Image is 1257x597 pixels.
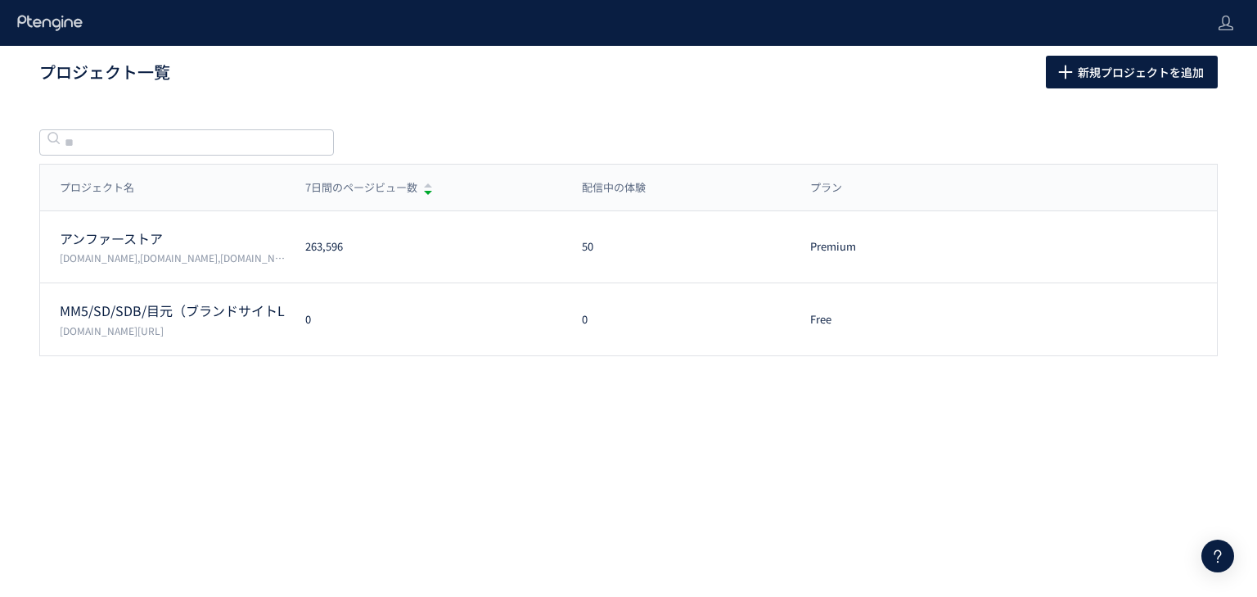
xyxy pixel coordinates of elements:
[60,251,286,265] p: permuta.jp,femtur.jp,angfa-store.jp,shopping.geocities.jp
[582,180,646,196] span: 配信中の体験
[562,239,791,255] div: 50
[1046,56,1218,88] button: 新規プロジェクトを追加
[39,61,1010,84] h1: プロジェクト一覧
[1078,56,1204,88] span: 新規プロジェクトを追加
[810,180,842,196] span: プラン
[60,323,286,337] p: scalp-d.angfa-store.jp/
[286,239,562,255] div: 263,596
[791,312,972,328] div: Free
[60,229,286,248] p: アンファーストア
[60,301,286,320] p: MM5/SD/SDB/目元（ブランドサイトLP/広告LP）
[791,239,972,255] div: Premium
[286,312,562,328] div: 0
[305,180,417,196] span: 7日間のページビュー数
[60,180,134,196] span: プロジェクト名
[562,312,791,328] div: 0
